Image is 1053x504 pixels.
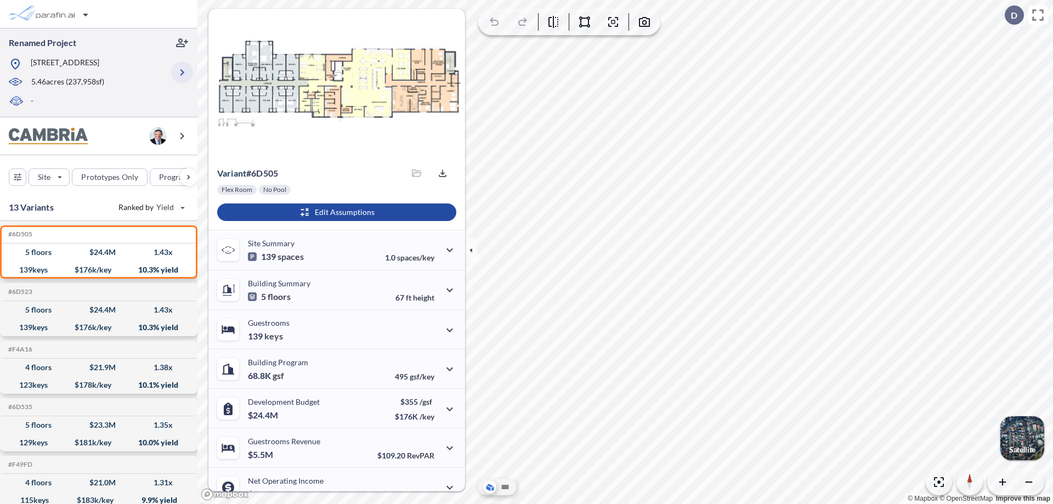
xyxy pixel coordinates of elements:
span: ft [406,293,411,302]
span: /gsf [420,397,432,406]
p: $2.5M [248,489,275,500]
p: Prototypes Only [81,172,138,183]
button: Switcher ImageSatellite [1000,416,1044,460]
span: margin [410,490,434,500]
span: floors [268,291,291,302]
p: Building Summary [248,279,310,288]
p: $176K [395,412,434,421]
span: keys [264,331,283,342]
span: Yield [156,202,174,213]
button: Prototypes Only [72,168,148,186]
p: 139 [248,251,304,262]
p: Site [38,172,50,183]
img: Switcher Image [1000,416,1044,460]
p: $24.4M [248,410,280,421]
p: 495 [395,372,434,381]
p: $355 [395,397,434,406]
p: Satellite [1009,445,1035,454]
a: Mapbox [908,495,938,502]
p: Program [159,172,190,183]
button: Site Plan [499,480,512,494]
button: Program [150,168,209,186]
span: gsf [273,370,284,381]
p: Guestrooms [248,318,290,327]
p: Renamed Project [9,37,76,49]
a: OpenStreetMap [939,495,993,502]
button: Ranked by Yield [110,199,192,216]
p: 5 [248,291,291,302]
button: Aerial View [483,480,496,494]
p: Building Program [248,358,308,367]
p: Edit Assumptions [315,207,375,218]
img: BrandImage [9,128,88,145]
p: D [1011,10,1017,20]
p: 68.8K [248,370,284,381]
h5: Click to copy the code [6,230,32,238]
p: 5.46 acres ( 237,958 sf) [31,76,104,88]
p: # 6d505 [217,168,278,179]
button: Site [29,168,70,186]
p: Site Summary [248,239,295,248]
span: spaces [278,251,304,262]
h5: Click to copy the code [6,288,32,296]
p: Development Budget [248,397,320,406]
span: gsf/key [410,372,434,381]
p: No Pool [263,185,286,194]
p: $5.5M [248,449,275,460]
span: RevPAR [407,451,434,460]
a: Improve this map [996,495,1050,502]
p: - [31,95,33,108]
span: spaces/key [397,253,434,262]
span: height [413,293,434,302]
span: /key [420,412,434,421]
h5: Click to copy the code [6,461,32,468]
h5: Click to copy the code [6,403,32,411]
a: Mapbox homepage [201,488,249,501]
button: Edit Assumptions [217,203,456,221]
p: 13 Variants [9,201,54,214]
p: Guestrooms Revenue [248,437,320,446]
p: Net Operating Income [248,476,324,485]
img: user logo [149,127,167,145]
p: 45.0% [388,490,434,500]
p: [STREET_ADDRESS] [31,57,99,71]
span: Variant [217,168,246,178]
p: Flex Room [222,185,252,194]
p: 1.0 [385,253,434,262]
p: 139 [248,331,283,342]
h5: Click to copy the code [6,346,32,353]
p: $109.20 [377,451,434,460]
p: 67 [395,293,434,302]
